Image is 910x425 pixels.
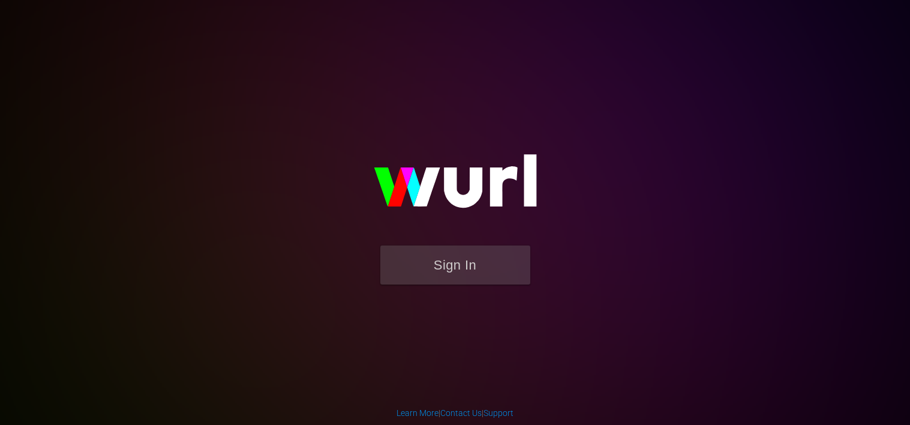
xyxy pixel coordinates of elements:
[483,408,513,418] a: Support
[397,408,439,418] a: Learn More
[335,128,575,245] img: wurl-logo-on-black-223613ac3d8ba8fe6dc639794a292ebdb59501304c7dfd60c99c58986ef67473.svg
[380,246,530,285] button: Sign In
[397,407,513,419] div: | |
[440,408,482,418] a: Contact Us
